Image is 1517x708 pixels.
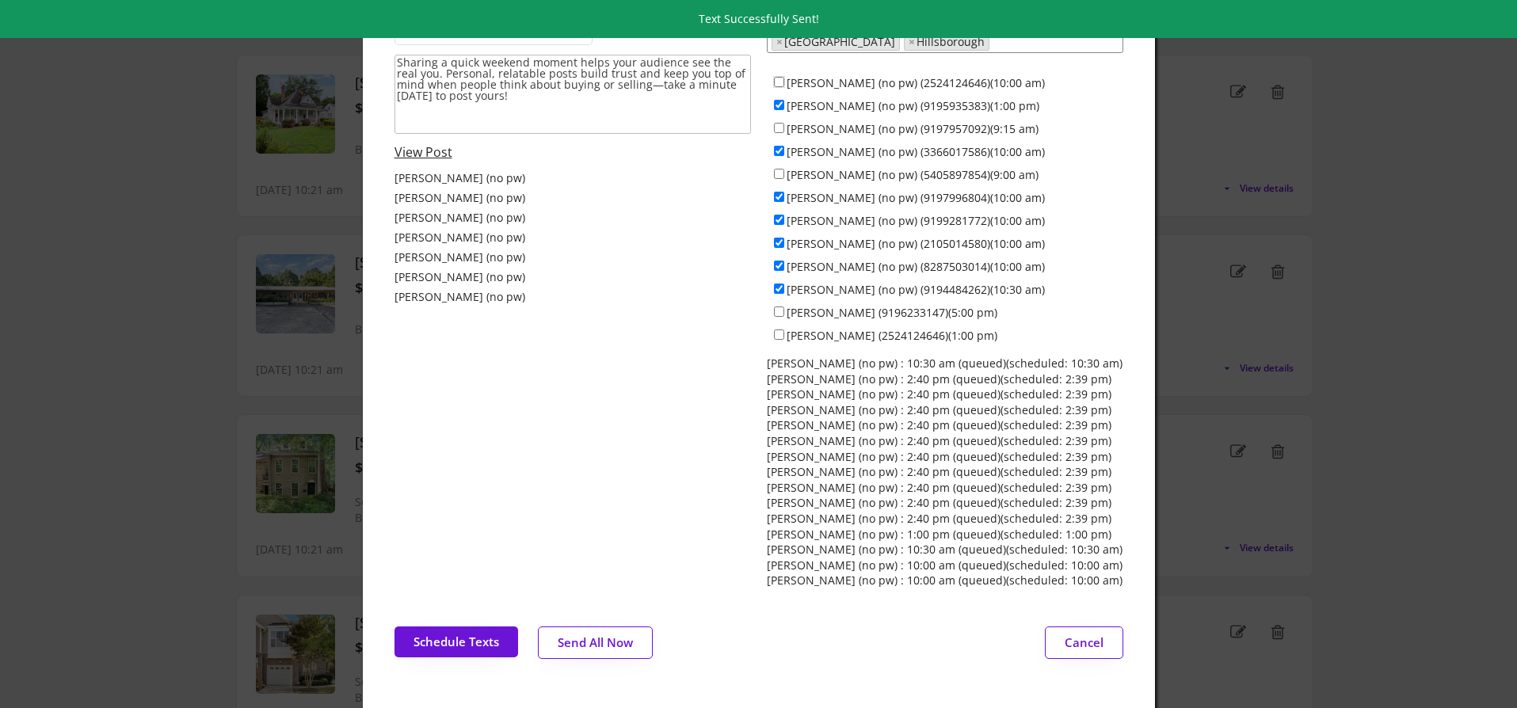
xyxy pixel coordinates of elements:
[394,230,525,246] div: [PERSON_NAME] (no pw)
[904,33,989,51] li: Hillsborough
[767,402,1111,418] div: [PERSON_NAME] (no pw) : 2:40 pm (queued)(scheduled: 2:39 pm)
[767,558,1123,573] div: [PERSON_NAME] (no pw) : 10:00 am (queued)(scheduled: 10:00 am)
[767,495,1111,511] div: [PERSON_NAME] (no pw) : 2:40 pm (queued)(scheduled: 2:39 pm)
[394,170,525,186] div: [PERSON_NAME] (no pw)
[787,75,1045,90] label: [PERSON_NAME] (no pw) (2524124646)(10:00 am)
[787,144,1045,159] label: [PERSON_NAME] (no pw) (3366017586)(10:00 am)
[787,98,1039,113] label: [PERSON_NAME] (no pw) (9195935383)(1:00 pm)
[394,143,452,161] a: View Post
[772,33,900,51] li: Chapel Hill
[787,213,1045,228] label: [PERSON_NAME] (no pw) (9199281772)(10:00 am)
[767,371,1111,387] div: [PERSON_NAME] (no pw) : 2:40 pm (queued)(scheduled: 2:39 pm)
[767,449,1111,465] div: [PERSON_NAME] (no pw) : 2:40 pm (queued)(scheduled: 2:39 pm)
[394,249,525,265] div: [PERSON_NAME] (no pw)
[394,190,525,206] div: [PERSON_NAME] (no pw)
[394,626,518,657] button: Schedule Texts
[767,527,1111,542] div: [PERSON_NAME] (no pw) : 1:00 pm (queued)(scheduled: 1:00 pm)
[767,542,1123,558] div: [PERSON_NAME] (no pw) : 10:30 am (queued)(scheduled: 10:30 am)
[538,626,653,659] button: Send All Now
[767,356,1123,371] div: [PERSON_NAME] (no pw) : 10:30 am (queued)(scheduled: 10:30 am)
[767,386,1111,402] div: [PERSON_NAME] (no pw) : 2:40 pm (queued)(scheduled: 2:39 pm)
[394,289,525,305] div: [PERSON_NAME] (no pw)
[787,305,997,320] label: [PERSON_NAME] (9196233147)(5:00 pm)
[767,480,1111,496] div: [PERSON_NAME] (no pw) : 2:40 pm (queued)(scheduled: 2:39 pm)
[767,573,1123,588] div: [PERSON_NAME] (no pw) : 10:00 am (queued)(scheduled: 10:00 am)
[394,269,525,285] div: [PERSON_NAME] (no pw)
[767,417,1111,433] div: [PERSON_NAME] (no pw) : 2:40 pm (queued)(scheduled: 2:39 pm)
[787,282,1045,297] label: [PERSON_NAME] (no pw) (9194484262)(10:30 am)
[776,36,783,48] span: ×
[767,511,1111,527] div: [PERSON_NAME] (no pw) : 2:40 pm (queued)(scheduled: 2:39 pm)
[787,190,1045,205] label: [PERSON_NAME] (no pw) (9197996804)(10:00 am)
[394,210,525,226] div: [PERSON_NAME] (no pw)
[767,433,1111,449] div: [PERSON_NAME] (no pw) : 2:40 pm (queued)(scheduled: 2:39 pm)
[787,328,997,343] label: [PERSON_NAME] (2524124646)(1:00 pm)
[787,121,1039,136] label: [PERSON_NAME] (no pw) (9197957092)(9:15 am)
[787,167,1039,182] label: [PERSON_NAME] (no pw) (5405897854)(9:00 am)
[1045,626,1123,659] button: Cancel
[787,236,1045,251] label: [PERSON_NAME] (no pw) (2105014580)(10:00 am)
[909,36,915,48] span: ×
[787,259,1045,274] label: [PERSON_NAME] (no pw) (8287503014)(10:00 am)
[767,464,1111,480] div: [PERSON_NAME] (no pw) : 2:40 pm (queued)(scheduled: 2:39 pm)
